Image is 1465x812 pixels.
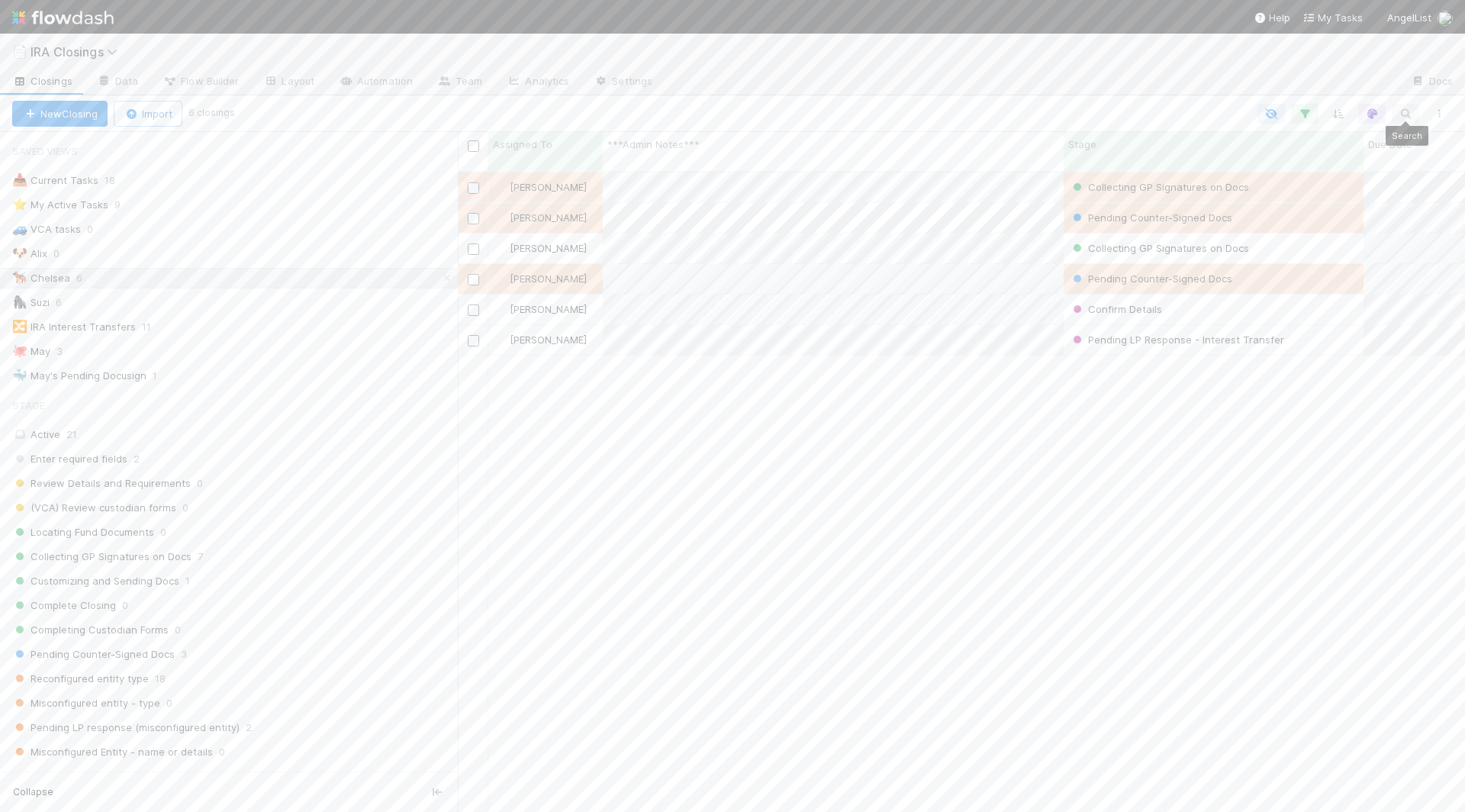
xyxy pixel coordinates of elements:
a: Flow Builder [150,70,251,95]
small: 6 closings [188,106,235,120]
span: Pending Counter-Signed Docs [1070,211,1232,224]
input: Toggle Row Selected [468,182,479,194]
span: Locating Fund Documents [12,523,154,542]
div: May [12,342,50,361]
span: Enter required fields [12,449,127,469]
div: [PERSON_NAME] [494,210,587,225]
span: 6 [56,293,77,312]
span: 🐕‍🦺 [12,271,27,284]
span: (VCA) Review custodian forms [12,498,176,517]
span: 0 [53,244,75,263]
span: Saved Views [12,136,78,166]
a: Layout [251,70,327,95]
span: 6 [76,269,98,288]
span: 18 [105,171,130,190]
span: 🐶 [12,246,27,259]
span: Collecting GP Signatures on Docs [12,547,192,566]
span: Pending LP Response - Interest Transfer [1070,333,1284,346]
div: Active [12,425,454,444]
span: 3 [181,645,187,664]
span: 🐳 [12,369,27,382]
span: 🦍 [12,295,27,308]
div: Chelsea [12,269,70,288]
img: avatar_aa70801e-8de5-4477-ab9d-eb7c67de69c1.png [495,211,507,224]
span: [PERSON_NAME] [510,272,587,285]
a: Docs [1399,70,1465,95]
span: 0 [87,220,108,239]
span: Customizing and Sending Docs [12,572,179,591]
span: Pending Counter-Signed Docs [1070,272,1232,285]
a: My Tasks [1302,10,1363,25]
img: logo-inverted-e16ddd16eac7371096b0.svg [12,5,114,31]
div: Collecting GP Signatures on Docs [1070,240,1249,256]
span: [PERSON_NAME] [510,242,587,254]
span: 0 [175,620,181,640]
div: Alix [12,244,47,263]
span: [PERSON_NAME] [510,181,587,193]
span: My Tasks [1302,11,1363,24]
span: 🐙 [12,344,27,357]
img: avatar_aa70801e-8de5-4477-ab9d-eb7c67de69c1.png [495,242,507,254]
a: Team [425,70,494,95]
div: IRA Interest Transfers [12,317,136,337]
span: [PERSON_NAME] [510,303,587,315]
div: Help [1254,10,1290,25]
span: 0 [182,498,188,517]
span: Pending LP response (misconfigured entity) [12,718,240,737]
a: Analytics [494,70,581,95]
div: [PERSON_NAME] [494,301,587,317]
span: 0 [122,596,128,615]
div: [PERSON_NAME] [494,240,587,256]
div: [PERSON_NAME] [494,332,587,347]
span: AngelList [1387,11,1431,24]
span: 11 [142,317,166,337]
div: [PERSON_NAME] [494,271,587,286]
span: 1 [153,366,172,385]
div: VCA tasks [12,220,81,239]
span: Complete Closing [12,596,116,615]
span: Flow Builder [163,73,239,89]
img: avatar_aa70801e-8de5-4477-ab9d-eb7c67de69c1.png [495,333,507,346]
span: Assigned To [493,137,552,152]
img: avatar_aa70801e-8de5-4477-ab9d-eb7c67de69c1.png [495,181,507,193]
span: 21 [66,428,77,440]
img: avatar_aa70801e-8de5-4477-ab9d-eb7c67de69c1.png [495,303,507,315]
span: IRA Closings [31,44,125,60]
input: Toggle Row Selected [468,304,479,316]
span: 0 [197,474,203,493]
span: Collapse [13,785,53,799]
span: Pending Counter-Signed Docs [12,645,175,664]
input: Toggle All Rows Selected [468,140,479,152]
span: 0 [166,694,172,713]
img: avatar_aa70801e-8de5-4477-ab9d-eb7c67de69c1.png [1438,11,1453,26]
span: 🚙 [12,222,27,235]
a: Settings [581,70,665,95]
span: 0 [219,743,225,762]
input: Toggle Row Selected [468,243,479,255]
span: 2 [134,449,140,469]
input: Toggle Row Selected [468,335,479,346]
span: 📥 [12,173,27,186]
div: May's Pending Docusign [12,366,146,385]
a: Data [85,70,150,95]
span: Reconfigured entity type [12,669,149,688]
span: Stage [12,390,45,420]
span: 18 [155,669,166,688]
div: Pending LP Response - Interest Transfer [1070,332,1284,347]
span: 5 [151,767,157,786]
div: My Active Tasks [12,195,108,214]
div: Current Tasks [12,171,98,190]
span: Confirm Details [1070,303,1162,315]
span: 1 [185,572,190,591]
div: Pending Counter-Signed Docs [1070,271,1232,286]
span: 7 [198,547,203,566]
span: Stage [1068,137,1096,152]
span: Collecting GP Signatures on Docs [1070,242,1249,254]
span: 2 [246,718,252,737]
div: Pending Counter-Signed Docs [1070,210,1232,225]
span: Product block bypassed [12,767,145,786]
span: Collecting GP Signatures on Docs [1070,181,1249,193]
button: NewClosing [12,101,108,127]
button: Import [114,101,182,127]
div: [PERSON_NAME] [494,179,587,195]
